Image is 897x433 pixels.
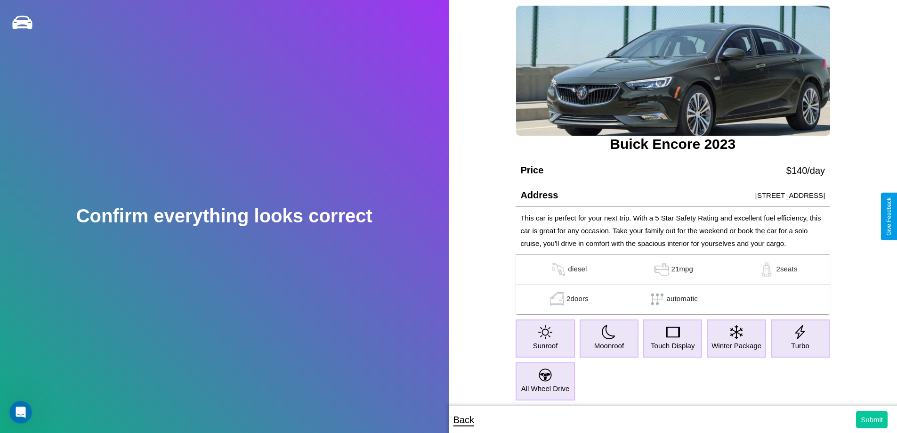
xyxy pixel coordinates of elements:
div: Give Feedback [886,197,892,236]
p: [STREET_ADDRESS] [755,189,825,202]
h2: Confirm everything looks correct [76,205,372,227]
img: gas [757,262,776,277]
p: Turbo [791,339,809,352]
img: gas [549,262,568,277]
p: 2 seats [776,262,797,277]
p: Sunroof [533,339,558,352]
p: $ 140 /day [786,162,825,179]
p: 21 mpg [671,262,693,277]
p: automatic [667,292,698,306]
img: gas [652,262,671,277]
table: simple table [516,255,830,314]
p: Touch Display [651,339,695,352]
p: Moonroof [594,339,624,352]
button: Submit [856,411,888,428]
p: Back [453,411,474,428]
h4: Price [520,165,543,176]
p: Winter Package [711,339,761,352]
p: diesel [568,262,587,277]
iframe: Intercom live chat [9,401,32,424]
h3: Buick Encore 2023 [516,136,830,152]
p: 2 doors [566,292,589,306]
p: All Wheel Drive [521,382,570,395]
p: This car is perfect for your next trip. With a 5 Star Safety Rating and excellent fuel efficiency... [520,212,825,250]
img: gas [548,292,566,306]
h4: Address [520,190,558,201]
